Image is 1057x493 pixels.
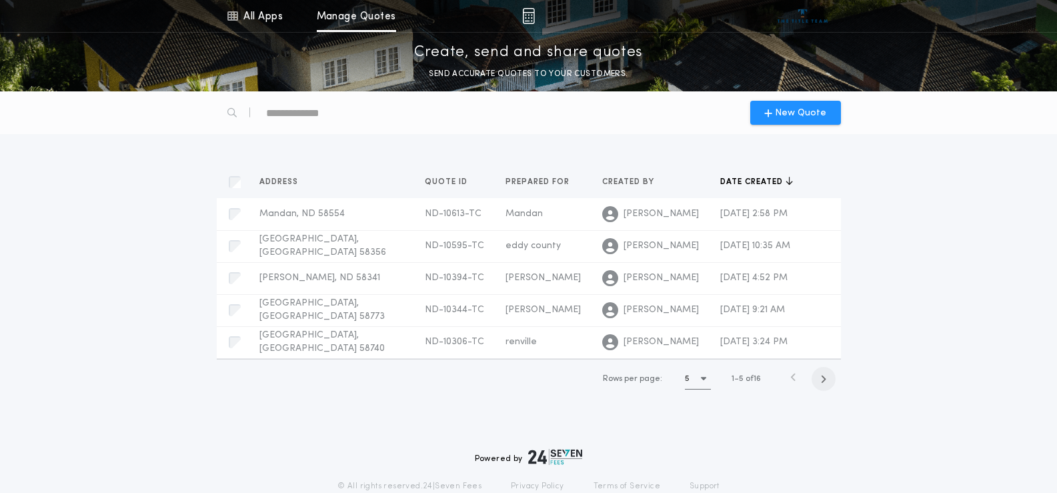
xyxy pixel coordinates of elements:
[602,175,664,189] button: Created by
[739,375,744,383] span: 5
[720,241,790,251] span: [DATE] 10:35 AM
[778,9,828,23] img: vs-icon
[746,373,761,385] span: of 16
[685,372,690,386] h1: 5
[522,8,535,24] img: img
[594,481,660,492] a: Terms of Service
[505,177,572,187] span: Prepared for
[259,330,385,354] span: [GEOGRAPHIC_DATA], [GEOGRAPHIC_DATA] 58740
[505,273,581,283] span: [PERSON_NAME]
[425,175,477,189] button: Quote ID
[259,175,308,189] button: Address
[475,449,583,465] div: Powered by
[425,305,484,315] span: ND-10344-TC
[425,273,484,283] span: ND-10394-TC
[259,234,386,258] span: [GEOGRAPHIC_DATA], [GEOGRAPHIC_DATA] 58356
[425,209,481,219] span: ND-10613-TC
[511,481,564,492] a: Privacy Policy
[624,239,699,253] span: [PERSON_NAME]
[624,304,699,317] span: [PERSON_NAME]
[505,337,537,347] span: renville
[732,375,734,383] span: 1
[624,272,699,285] span: [PERSON_NAME]
[505,241,561,251] span: eddy county
[425,177,470,187] span: Quote ID
[624,336,699,349] span: [PERSON_NAME]
[259,177,301,187] span: Address
[720,273,788,283] span: [DATE] 4:52 PM
[603,375,662,383] span: Rows per page:
[685,368,711,390] button: 5
[690,481,720,492] a: Support
[259,298,385,322] span: [GEOGRAPHIC_DATA], [GEOGRAPHIC_DATA] 58773
[429,67,628,81] p: SEND ACCURATE QUOTES TO YOUR CUSTOMERS.
[505,209,543,219] span: Mandan
[337,481,481,492] p: © All rights reserved. 24|Seven Fees
[528,449,583,465] img: logo
[720,175,793,189] button: Date created
[425,337,484,347] span: ND-10306-TC
[775,106,826,120] span: New Quote
[505,305,581,315] span: [PERSON_NAME]
[425,241,484,251] span: ND-10595-TC
[720,209,788,219] span: [DATE] 2:58 PM
[414,42,643,63] p: Create, send and share quotes
[624,207,699,221] span: [PERSON_NAME]
[720,337,788,347] span: [DATE] 3:24 PM
[720,177,786,187] span: Date created
[720,305,785,315] span: [DATE] 9:21 AM
[259,209,345,219] span: Mandan, ND 58554
[602,177,657,187] span: Created by
[750,101,841,125] button: New Quote
[259,273,380,283] span: [PERSON_NAME], ND 58341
